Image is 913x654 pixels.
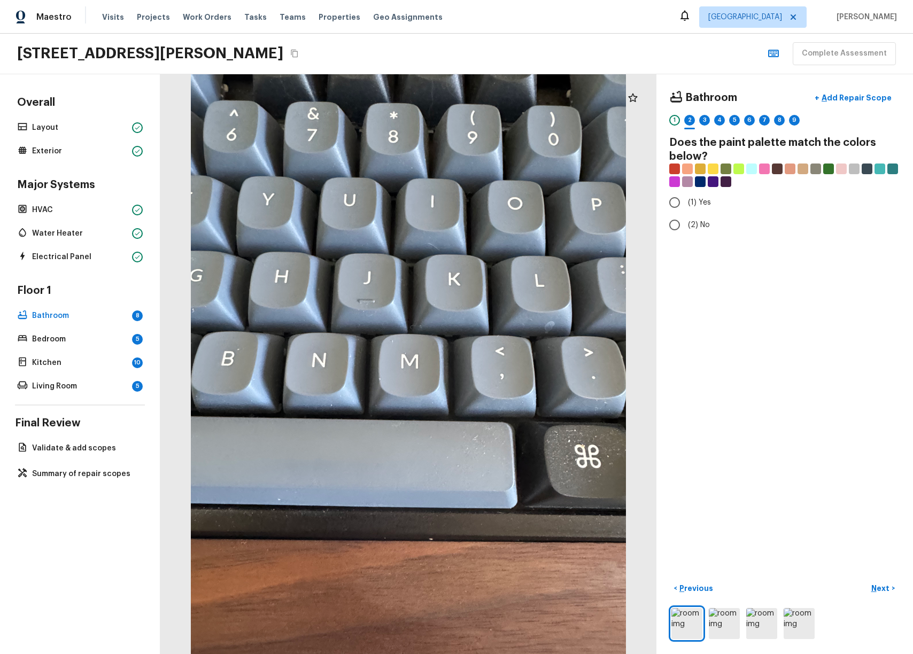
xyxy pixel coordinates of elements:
[708,12,782,22] span: [GEOGRAPHIC_DATA]
[688,197,711,208] span: (1) Yes
[729,115,740,126] div: 5
[671,608,702,639] img: room img
[319,12,360,22] span: Properties
[669,136,900,163] h4: Does the paint palette match the colors below?
[774,115,785,126] div: 8
[132,381,143,392] div: 5
[373,12,443,22] span: Geo Assignments
[183,12,231,22] span: Work Orders
[32,381,128,392] p: Living Room
[677,583,713,594] p: Previous
[280,12,306,22] span: Teams
[699,115,710,126] div: 3
[789,115,800,126] div: 9
[714,115,725,126] div: 4
[15,416,145,430] h4: Final Review
[32,357,128,368] p: Kitchen
[871,583,892,594] p: Next
[15,178,145,194] h4: Major Systems
[32,205,128,215] p: HVAC
[102,12,124,22] span: Visits
[669,580,717,597] button: <Previous
[32,443,138,454] p: Validate & add scopes
[759,115,770,126] div: 7
[244,13,267,21] span: Tasks
[32,228,128,239] p: Water Heater
[32,146,128,157] p: Exterior
[806,87,900,109] button: +Add Repair Scope
[132,357,143,368] div: 10
[32,469,138,479] p: Summary of repair scopes
[709,608,740,639] img: room img
[744,115,755,126] div: 6
[15,284,145,300] h4: Floor 1
[137,12,170,22] span: Projects
[15,96,145,112] h4: Overall
[32,334,128,345] p: Bedroom
[32,310,128,321] p: Bathroom
[32,252,128,262] p: Electrical Panel
[784,608,815,639] img: room img
[17,44,283,63] h2: [STREET_ADDRESS][PERSON_NAME]
[36,12,72,22] span: Maestro
[132,334,143,345] div: 5
[832,12,897,22] span: [PERSON_NAME]
[866,580,900,597] button: Next>
[819,92,892,103] p: Add Repair Scope
[746,608,777,639] img: room img
[132,310,143,321] div: 8
[684,115,695,126] div: 2
[669,115,680,126] div: 1
[32,122,128,133] p: Layout
[288,46,301,60] button: Copy Address
[688,220,710,230] span: (2) No
[685,91,737,105] h4: Bathroom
